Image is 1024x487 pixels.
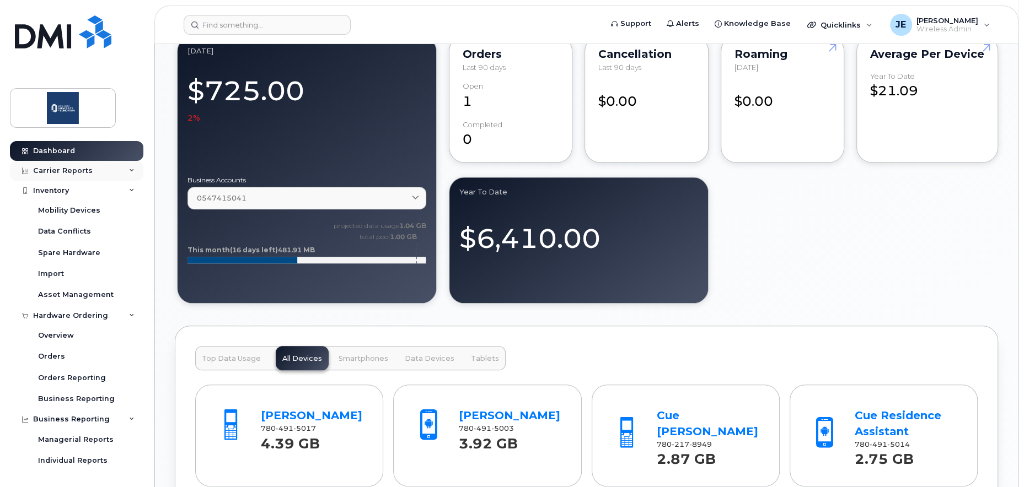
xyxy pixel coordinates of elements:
div: completed [463,121,502,129]
button: Tablets [464,346,506,370]
div: Year to Date [870,72,915,80]
a: Alerts [659,13,707,35]
span: Wireless Admin [916,25,978,34]
span: 2% [187,112,200,123]
span: 5017 [293,424,316,432]
span: Data Devices [405,354,454,363]
span: Tablets [471,354,499,363]
button: Smartphones [332,346,395,370]
span: 5003 [491,424,514,432]
div: Open [463,82,483,90]
div: Average per Device [870,50,984,58]
strong: 2.75 GB [855,445,914,467]
span: 0547415041 [197,193,246,203]
strong: 2.87 GB [657,445,716,467]
a: Support [603,13,659,35]
strong: 4.39 GB [261,429,320,452]
span: 780 [459,424,514,432]
label: Business Accounts [187,177,426,183]
tspan: This month [187,246,230,254]
a: Cue Residence Assistant [855,409,941,438]
span: Support [620,18,651,29]
span: 5014 [887,440,910,448]
span: 780 [855,440,910,448]
div: Cancellation [598,50,694,58]
a: [PERSON_NAME] [261,409,362,422]
span: Last 90 days [463,63,506,72]
div: $725.00 [187,69,426,124]
span: 491 [276,424,293,432]
text: projected data usage [334,221,426,230]
div: $0.00 [735,82,830,111]
tspan: 1.04 GB [399,221,426,230]
span: [PERSON_NAME] [916,16,978,25]
span: 491 [870,440,887,448]
div: Year to Date [459,187,698,196]
div: August 2025 [187,46,426,55]
a: Cue [PERSON_NAME] [657,409,758,438]
strong: 3.92 GB [459,429,518,452]
span: 8949 [689,440,712,448]
span: 217 [672,440,689,448]
span: [DATE] [735,63,758,72]
span: Knowledge Base [724,18,791,29]
span: Quicklinks [821,20,861,29]
tspan: 481.91 MB [278,246,315,254]
tspan: 1.00 GB [389,232,416,241]
button: Top Data Usage [195,346,267,370]
div: Justin Eifert [882,14,998,36]
div: Orders [463,50,559,58]
div: 0 [463,121,559,149]
span: JE [896,18,906,31]
span: Smartphones [339,354,388,363]
a: [PERSON_NAME] [459,409,560,422]
span: Top Data Usage [202,354,261,363]
input: Find something... [184,15,351,35]
span: 491 [474,424,491,432]
div: $6,410.00 [459,210,698,258]
div: Roaming [735,50,830,58]
div: $0.00 [598,82,694,111]
span: 780 [261,424,316,432]
a: 0547415041 [187,187,426,209]
tspan: (16 days left) [230,246,278,254]
span: Last 90 days [598,63,641,72]
div: $21.09 [870,72,984,101]
a: Knowledge Base [707,13,798,35]
button: Data Devices [398,346,461,370]
span: 780 [657,440,712,448]
div: Quicklinks [800,14,880,36]
span: Alerts [676,18,699,29]
div: 1 [463,82,559,111]
text: total pool [358,232,416,241]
